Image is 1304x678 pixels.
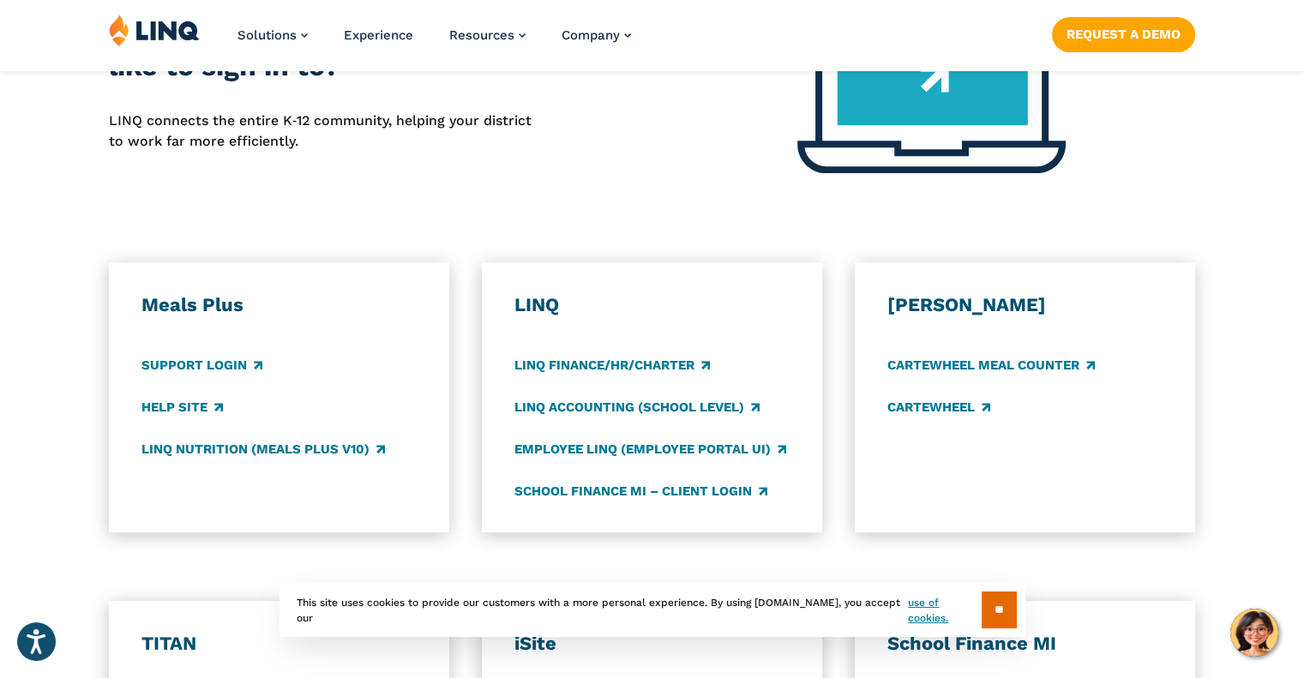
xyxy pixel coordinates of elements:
a: Help Site [141,398,223,417]
span: Resources [449,27,514,43]
a: School Finance MI – Client Login [514,482,767,501]
h3: Meals Plus [141,293,417,317]
a: Resources [449,27,526,43]
a: Request a Demo [1052,17,1195,51]
div: This site uses cookies to provide our customers with a more personal experience. By using [DOMAIN... [279,583,1025,637]
button: Hello, have a question? Let’s chat. [1230,609,1278,657]
a: Solutions [237,27,308,43]
a: CARTEWHEEL Meal Counter [887,356,1095,375]
nav: Button Navigation [1052,14,1195,51]
span: Company [562,27,620,43]
a: Employee LINQ (Employee Portal UI) [514,440,786,459]
a: Company [562,27,631,43]
a: LINQ Nutrition (Meals Plus v10) [141,440,385,459]
h3: [PERSON_NAME] [887,293,1163,317]
a: LINQ Accounting (school level) [514,398,760,417]
img: LINQ | K‑12 Software [109,14,200,46]
a: Support Login [141,356,262,375]
a: CARTEWHEEL [887,398,990,417]
span: Solutions [237,27,297,43]
a: LINQ Finance/HR/Charter [514,356,710,375]
a: use of cookies. [908,595,981,626]
p: LINQ connects the entire K‑12 community, helping your district to work far more efficiently. [109,111,543,153]
nav: Primary Navigation [237,14,631,70]
h3: LINQ [514,293,790,317]
a: Experience [344,27,413,43]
